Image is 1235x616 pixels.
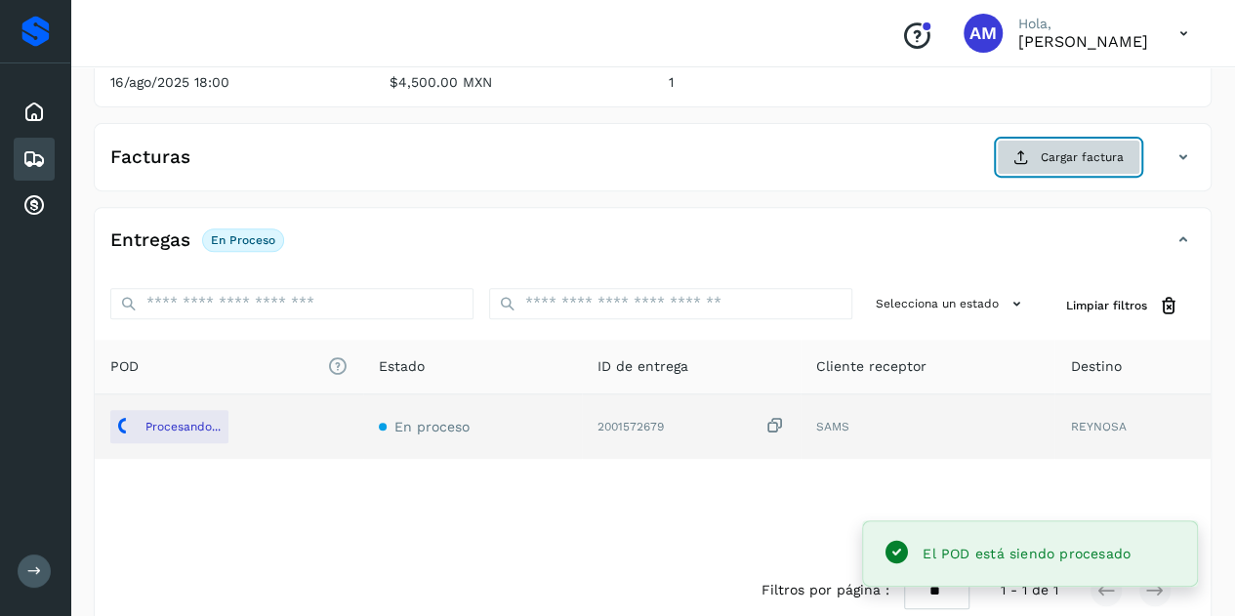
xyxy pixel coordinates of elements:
button: Procesando... [110,410,228,443]
p: $4,500.00 MXN [390,74,638,91]
span: Limpiar filtros [1066,297,1147,314]
p: 1 [669,74,917,91]
span: ID de entrega [597,356,688,377]
p: En proceso [211,233,275,247]
h4: Entregas [110,229,190,252]
span: Cliente receptor [816,356,926,377]
span: POD [110,356,348,377]
button: Limpiar filtros [1050,288,1195,324]
p: Hola, [1018,16,1148,32]
span: Destino [1070,356,1121,377]
h4: Facturas [110,146,190,169]
span: Filtros por página : [761,580,888,600]
div: 2001572679 [597,416,785,436]
td: REYNOSA [1054,394,1211,459]
div: EntregasEn proceso [95,224,1211,272]
button: Cargar factura [997,140,1140,175]
span: El POD está siendo procesado [923,546,1131,561]
button: Selecciona un estado [868,288,1035,320]
p: Procesando... [145,420,221,433]
span: En proceso [394,419,470,434]
p: 16/ago/2025 18:00 [110,74,358,91]
span: Cargar factura [1041,148,1124,166]
span: 1 - 1 de 1 [1001,580,1058,600]
td: SAMS [801,394,1054,459]
div: FacturasCargar factura [95,140,1211,190]
p: Angele Monserrat Manriquez Bisuett [1018,32,1148,51]
div: Embarques [14,138,55,181]
span: Estado [379,356,425,377]
div: Inicio [14,91,55,134]
div: Cuentas por cobrar [14,185,55,227]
